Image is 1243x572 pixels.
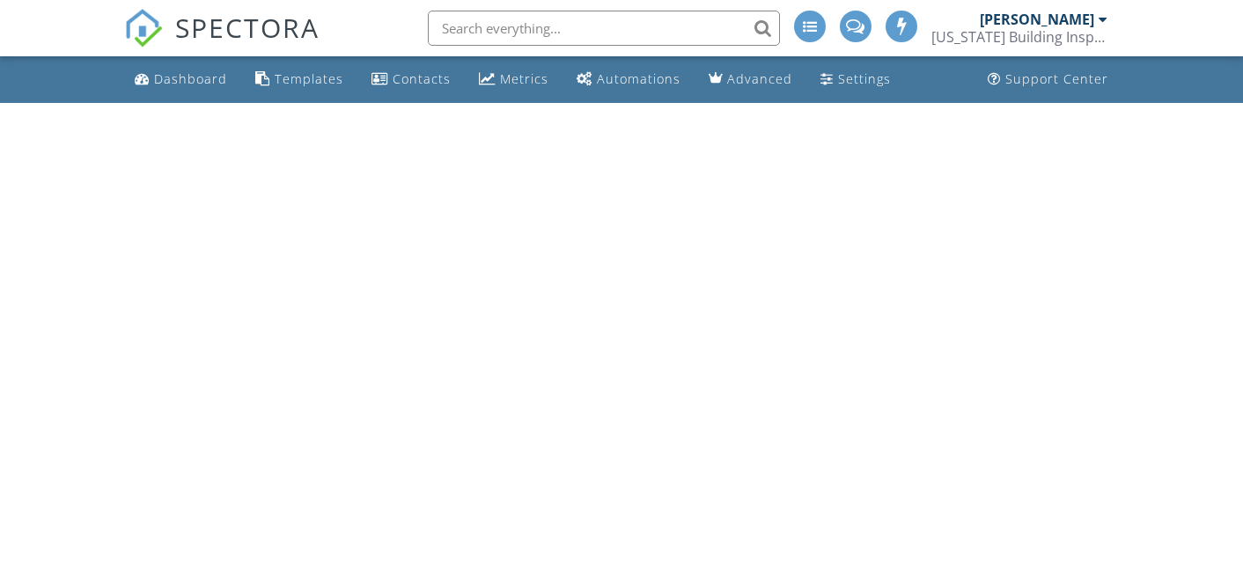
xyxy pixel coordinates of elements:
a: Advanced [702,63,799,96]
a: Settings [813,63,898,96]
a: Contacts [364,63,458,96]
div: Contacts [393,70,451,87]
a: Metrics [472,63,555,96]
img: The Best Home Inspection Software - Spectora [124,9,163,48]
div: Dashboard [154,70,227,87]
div: Advanced [727,70,792,87]
div: [PERSON_NAME] [980,11,1094,28]
div: Automations [597,70,680,87]
div: Settings [838,70,891,87]
a: SPECTORA [124,24,320,61]
div: Florida Building Inspectorz [931,28,1107,46]
span: SPECTORA [175,9,320,46]
a: Templates [248,63,350,96]
div: Support Center [1005,70,1108,87]
a: Dashboard [128,63,234,96]
a: Support Center [981,63,1115,96]
input: Search everything... [428,11,780,46]
div: Templates [275,70,343,87]
div: Metrics [500,70,548,87]
a: Automations (Advanced) [570,63,688,96]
